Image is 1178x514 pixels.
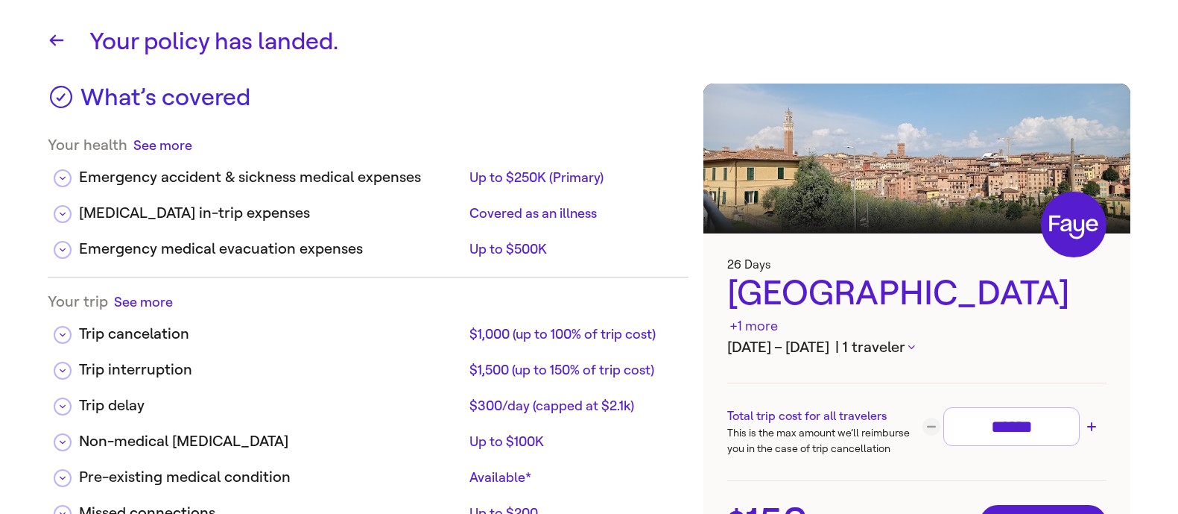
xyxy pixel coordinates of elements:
[48,419,688,454] div: Non-medical [MEDICAL_DATA]Up to $100K
[48,154,688,190] div: Emergency accident & sickness medical expensesUp to $250K (Primary)
[729,316,778,336] div: +1 more
[48,226,688,262] div: Emergency medical evacuation expensesUp to $500K
[727,257,1106,272] h3: 26 Days
[48,383,688,419] div: Trip delay$300/day (capped at $2.1k)
[79,323,463,345] div: Trip cancelation
[79,395,463,417] div: Trip delay
[48,347,688,383] div: Trip interruption$1,500 (up to 150% of trip cost)
[48,292,688,311] div: Your trip
[79,359,463,381] div: Trip interruption
[1083,418,1101,436] button: Increase trip cost
[469,397,677,415] div: $300/day (capped at $2.1k)
[469,240,677,258] div: Up to $500K
[727,407,917,425] h3: Total trip cost for all travelers
[79,466,463,489] div: Pre-existing medical condition
[48,136,688,154] div: Your health
[469,361,677,379] div: $1,500 (up to 150% of trip cost)
[114,292,173,311] button: See more
[835,336,916,359] button: | 1 traveler
[727,272,1106,336] div: [GEOGRAPHIC_DATA]
[469,325,677,343] div: $1,000 (up to 100% of trip cost)
[48,454,688,490] div: Pre-existing medical conditionAvailable*
[89,24,1130,60] h1: Your policy has landed.
[469,468,677,486] div: Available*
[469,433,677,451] div: Up to $100K
[133,136,192,154] button: See more
[950,414,1073,440] input: Trip cost
[469,169,677,187] div: Up to $250K (Primary)
[80,84,250,121] h3: What’s covered
[48,190,688,226] div: [MEDICAL_DATA] in-trip expensesCovered as an illness
[79,202,463,225] div: [MEDICAL_DATA] in-trip expenses
[48,311,688,347] div: Trip cancelation$1,000 (up to 100% of trip cost)
[79,430,463,453] div: Non-medical [MEDICAL_DATA]
[79,166,463,189] div: Emergency accident & sickness medical expenses
[727,425,917,457] p: This is the max amount we’ll reimburse you in the case of trip cancellation
[922,418,940,436] button: Decrease trip cost
[727,336,1106,359] h3: [DATE] – [DATE]
[469,204,677,222] div: Covered as an illness
[79,238,463,260] div: Emergency medical evacuation expenses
